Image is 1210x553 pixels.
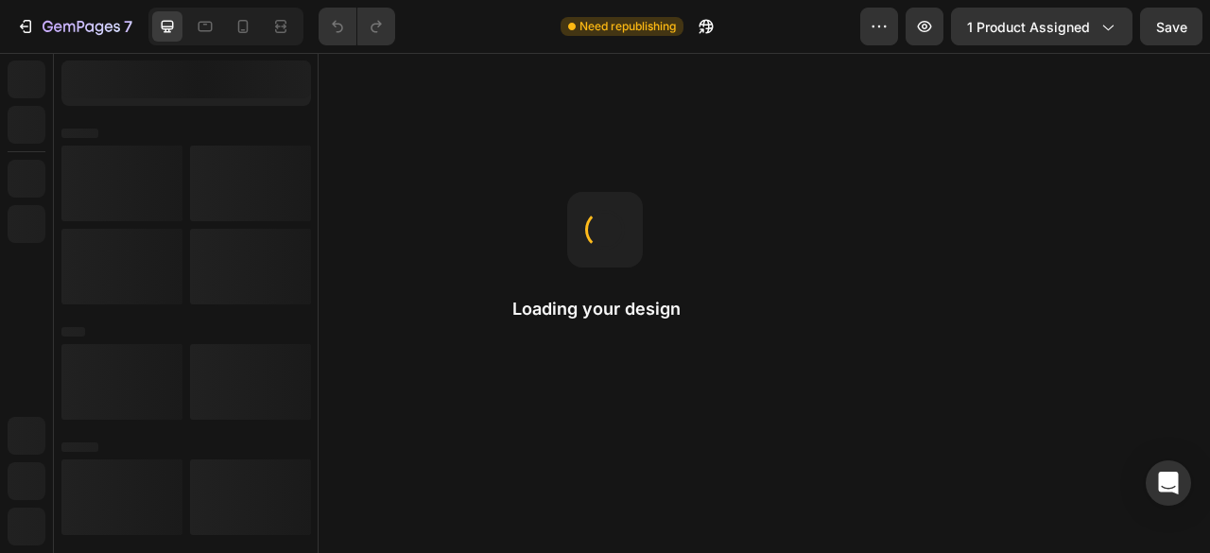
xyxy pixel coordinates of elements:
h2: Loading your design [512,298,698,320]
button: 7 [8,8,141,45]
span: 1 product assigned [967,17,1090,37]
div: Undo/Redo [319,8,395,45]
span: Need republishing [579,18,676,35]
div: Open Intercom Messenger [1146,460,1191,506]
span: Save [1156,19,1187,35]
button: Save [1140,8,1202,45]
button: 1 product assigned [951,8,1132,45]
p: 7 [124,15,132,38]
